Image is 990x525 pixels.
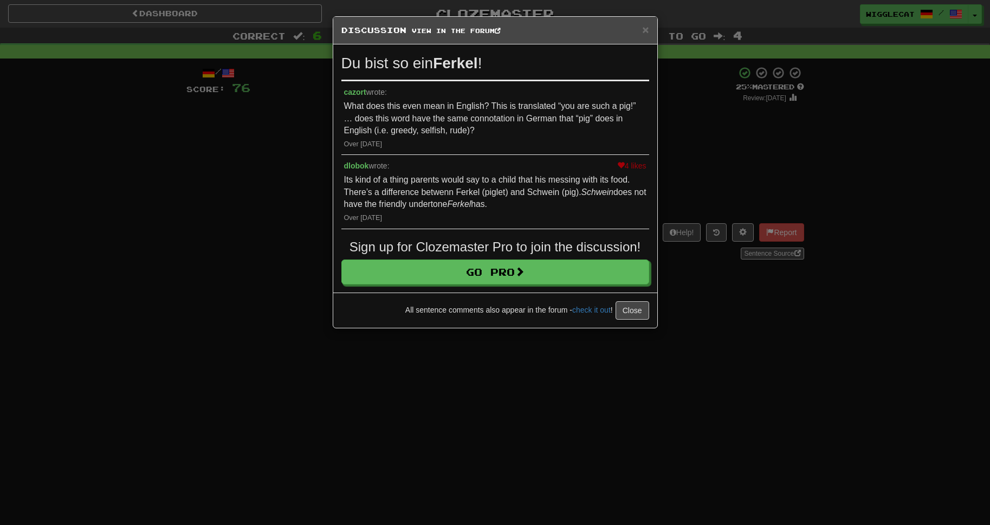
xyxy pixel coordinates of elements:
h3: Sign up for Clozemaster Pro to join the discussion! [341,240,649,254]
a: Over [DATE] [344,140,382,148]
div: wrote: [344,87,646,98]
button: Close [642,24,649,35]
span: All sentence comments also appear in the forum - ! [405,306,613,314]
a: check it out [572,306,611,314]
em: Schwein [581,187,614,197]
strong: Ferkel [433,55,478,72]
div: Du bist so ein ! [341,53,649,74]
div: 4 likes [617,160,646,171]
a: View in the forum [412,27,501,34]
span: × [642,23,649,36]
p: What does this even mean in English? This is translated “you are such a pig!” … does this word ha... [344,100,646,137]
div: wrote: [344,160,646,171]
a: cazort [344,88,366,96]
a: dlobok [344,161,369,170]
a: Over [DATE] [344,214,382,222]
button: Close [616,301,649,320]
em: Ferkel [447,199,471,209]
a: Go Pro [341,260,649,284]
h5: Discussion [341,25,649,36]
p: Its kind of a thing parents would say to a child that his messing with its food. There’s a differ... [344,174,646,211]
